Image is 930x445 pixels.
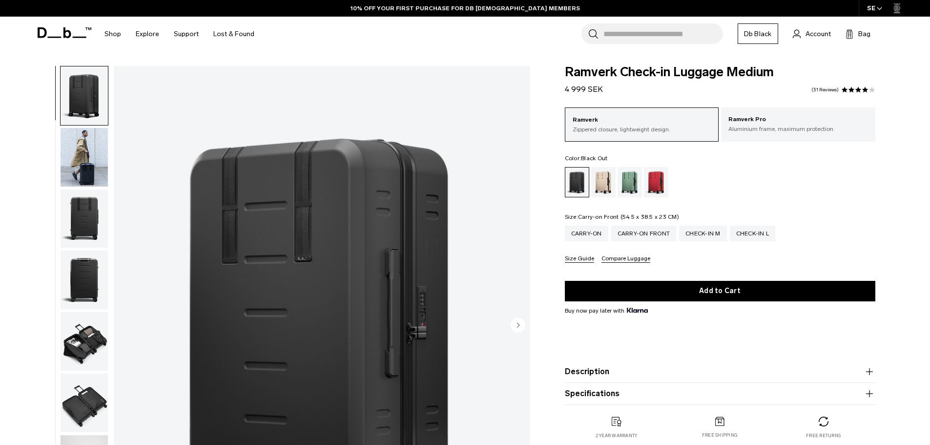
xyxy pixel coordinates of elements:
[565,281,875,301] button: Add to Cart
[591,167,616,197] a: Fogbow Beige
[730,226,776,241] a: Check-in L
[61,128,108,187] img: Ramverk Check-in Luggage Medium Black Out
[811,87,839,92] a: 31 reviews
[806,29,831,39] span: Account
[60,66,108,126] button: Ramverk Check-in Luggage Medium Black Out
[565,66,875,79] span: Ramverk Check-in Luggage Medium
[61,66,108,125] img: Ramverk Check-in Luggage Medium Black Out
[573,115,711,125] p: Ramverk
[565,155,608,161] legend: Color:
[565,366,875,378] button: Description
[738,23,778,44] a: Db Black
[601,255,650,263] button: Compare Luggage
[511,318,525,334] button: Next slide
[858,29,870,39] span: Bag
[565,167,589,197] a: Black Out
[679,226,727,241] a: Check-in M
[596,432,638,439] p: 2 year warranty
[565,214,679,220] legend: Size:
[61,190,108,248] img: Ramverk Check-in Luggage Medium Black Out
[174,17,199,51] a: Support
[728,115,868,125] p: Ramverk Pro
[136,17,159,51] a: Explore
[61,312,108,371] img: Ramverk Check-in Luggage Medium Black Out
[806,432,841,439] p: Free returns
[721,107,875,141] a: Ramverk Pro Aluminium frame, maximum protection.
[61,251,108,309] img: Ramverk Check-in Luggage Medium Black Out
[60,250,108,310] button: Ramverk Check-in Luggage Medium Black Out
[565,388,875,400] button: Specifications
[702,432,738,439] p: Free shipping
[611,226,677,241] a: Carry-on Front
[213,17,254,51] a: Lost & Found
[565,85,603,94] span: 4 999 SEK
[60,127,108,187] button: Ramverk Check-in Luggage Medium Black Out
[573,125,711,134] p: Zippered closure, lightweight design.
[793,28,831,40] a: Account
[578,213,679,220] span: Carry-on Front (54.5 x 38.5 x 23 CM)
[565,255,594,263] button: Size Guide
[644,167,668,197] a: Sprite Lightning Red
[627,308,648,313] img: {"height" => 20, "alt" => "Klarna"}
[60,189,108,249] button: Ramverk Check-in Luggage Medium Black Out
[618,167,642,197] a: Green Ray
[351,4,580,13] a: 10% OFF YOUR FIRST PURCHASE FOR DB [DEMOGRAPHIC_DATA] MEMBERS
[581,155,607,162] span: Black Out
[60,373,108,433] button: Ramverk Check-in Luggage Medium Black Out
[60,312,108,371] button: Ramverk Check-in Luggage Medium Black Out
[728,125,868,133] p: Aluminium frame, maximum protection.
[97,17,262,51] nav: Main Navigation
[565,306,648,315] span: Buy now pay later with
[61,374,108,432] img: Ramverk Check-in Luggage Medium Black Out
[565,226,608,241] a: Carry-on
[104,17,121,51] a: Shop
[846,28,870,40] button: Bag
